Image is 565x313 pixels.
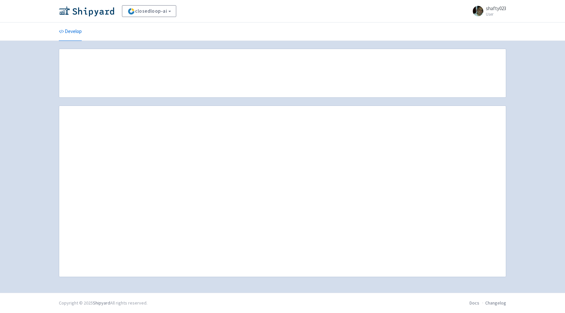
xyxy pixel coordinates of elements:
a: Develop [59,23,82,41]
a: closedloop-ai [122,5,176,17]
a: Shipyard [93,300,110,306]
a: shafty023 User [469,6,506,16]
a: Changelog [485,300,506,306]
a: Docs [470,300,479,306]
div: Copyright © 2025 All rights reserved. [59,300,147,306]
img: Shipyard logo [59,6,114,16]
span: shafty023 [486,5,506,11]
small: User [486,12,506,16]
